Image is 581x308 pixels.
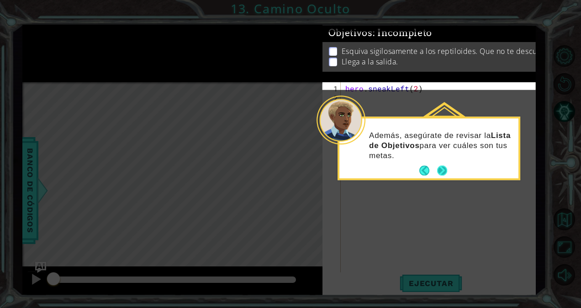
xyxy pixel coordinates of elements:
[437,166,447,176] button: Next
[328,27,433,39] span: Objetivos
[369,131,512,161] p: Además, asegúrate de revisar la para ver cuáles son tus metas.
[342,46,555,56] p: Esquiva sigilosamente a los reptiloides. Que no te descubran.
[373,27,432,38] span: : Incompleto
[324,84,341,93] div: 1
[419,166,437,176] button: Back
[342,57,398,67] p: Llega a la salida.
[369,131,511,150] strong: Lista de Objetivos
